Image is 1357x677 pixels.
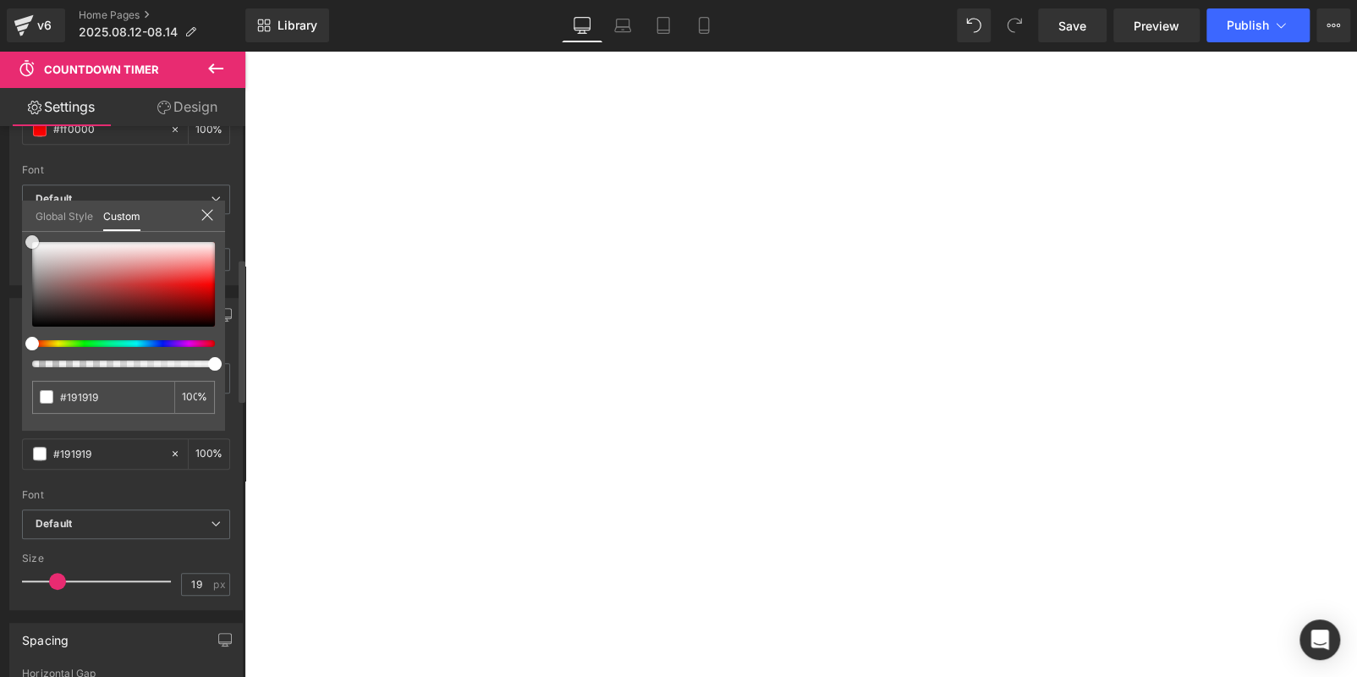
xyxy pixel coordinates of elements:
[34,14,55,36] div: v6
[1227,19,1269,32] span: Publish
[957,8,991,42] button: Undo
[1206,8,1310,42] button: Publish
[1113,8,1200,42] a: Preview
[643,8,684,42] a: Tablet
[79,25,178,39] span: 2025.08.12-08.14
[684,8,724,42] a: Mobile
[1316,8,1350,42] button: More
[1299,619,1340,660] div: Open Intercom Messenger
[7,8,65,42] a: v6
[245,8,329,42] a: New Library
[562,8,602,42] a: Desktop
[277,18,317,33] span: Library
[126,88,249,126] a: Design
[244,51,1357,677] iframe: To enrich screen reader interactions, please activate Accessibility in Grammarly extension settings
[1058,17,1086,35] span: Save
[174,381,215,414] div: %
[103,201,140,231] a: Custom
[36,201,93,229] a: Global Style
[60,388,168,406] input: Color
[44,63,159,76] span: Countdown Timer
[997,8,1031,42] button: Redo
[1134,17,1179,35] span: Preview
[602,8,643,42] a: Laptop
[79,8,245,22] a: Home Pages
